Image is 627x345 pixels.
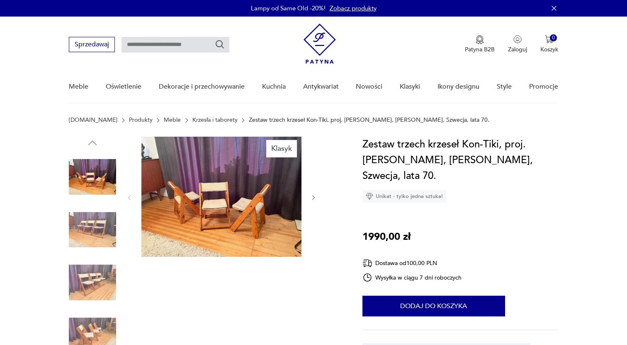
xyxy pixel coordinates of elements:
[266,140,297,157] div: Klasyk
[476,35,484,44] img: Ikona medalu
[465,46,495,53] p: Patyna B2B
[362,137,558,184] h1: Zestaw trzech krzeseł Kon-Tiki, proj. [PERSON_NAME], [PERSON_NAME], Szwecja, lata 70.
[304,24,336,64] img: Patyna - sklep z meblami i dekoracjami vintage
[508,46,527,53] p: Zaloguj
[69,37,115,52] button: Sprzedawaj
[550,34,557,41] div: 0
[465,35,495,53] button: Patyna B2B
[465,35,495,53] a: Ikona medaluPatyna B2B
[508,35,527,53] button: Zaloguj
[159,71,245,103] a: Dekoracje i przechowywanie
[141,137,301,257] img: Zdjęcie produktu Zestaw trzech krzeseł Kon-Tiki, proj. Gillis Lundgren, Ikea, Szwecja, lata 70.
[303,71,339,103] a: Antykwariat
[106,71,141,103] a: Oświetlenie
[251,4,326,12] p: Lampy od Same Old -20%!
[69,259,116,306] img: Zdjęcie produktu Zestaw trzech krzeseł Kon-Tiki, proj. Gillis Lundgren, Ikea, Szwecja, lata 70.
[362,258,462,268] div: Dostawa od 100,00 PLN
[262,71,286,103] a: Kuchnia
[69,206,116,253] img: Zdjęcie produktu Zestaw trzech krzeseł Kon-Tiki, proj. Gillis Lundgren, Ikea, Szwecja, lata 70.
[366,193,373,200] img: Ikona diamentu
[330,4,377,12] a: Zobacz produkty
[69,42,115,48] a: Sprzedawaj
[513,35,522,43] img: Ikonka użytkownika
[69,71,88,103] a: Meble
[356,71,382,103] a: Nowości
[215,39,225,49] button: Szukaj
[164,117,181,123] a: Meble
[362,229,411,245] p: 1990,00 zł
[362,258,372,268] img: Ikona dostawy
[192,117,238,123] a: Krzesła i taborety
[400,71,420,103] a: Klasyki
[437,71,479,103] a: Ikony designu
[69,117,117,123] a: [DOMAIN_NAME]
[529,71,558,103] a: Promocje
[69,153,116,200] img: Zdjęcie produktu Zestaw trzech krzeseł Kon-Tiki, proj. Gillis Lundgren, Ikea, Szwecja, lata 70.
[362,296,505,316] button: Dodaj do koszyka
[249,117,489,123] p: Zestaw trzech krzeseł Kon-Tiki, proj. [PERSON_NAME], [PERSON_NAME], Szwecja, lata 70.
[497,71,512,103] a: Style
[540,35,558,53] button: 0Koszyk
[362,190,446,203] div: Unikat - tylko jedna sztuka!
[362,273,462,282] div: Wysyłka w ciągu 7 dni roboczych
[540,46,558,53] p: Koszyk
[545,35,553,43] img: Ikona koszyka
[129,117,153,123] a: Produkty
